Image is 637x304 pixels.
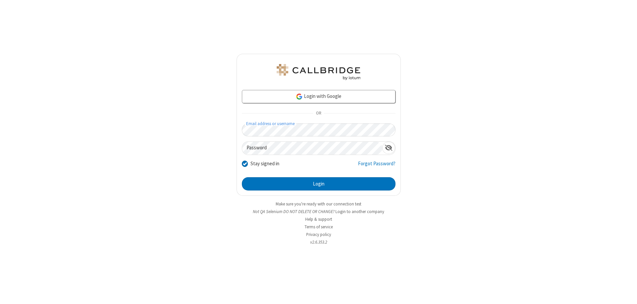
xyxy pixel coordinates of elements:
label: Stay signed in [250,160,279,168]
button: Login to another company [335,208,384,215]
span: OR [313,109,324,118]
img: QA Selenium DO NOT DELETE OR CHANGE [275,64,362,80]
a: Privacy policy [306,232,331,237]
li: v2.6.353.2 [237,239,401,245]
input: Email address or username [242,123,395,136]
button: Login [242,177,395,190]
a: Make sure you're ready with our connection test [276,201,361,207]
a: Terms of service [305,224,333,230]
a: Login with Google [242,90,395,103]
a: Forgot Password? [358,160,395,173]
img: google-icon.png [296,93,303,100]
li: Not QA Selenium DO NOT DELETE OR CHANGE? [237,208,401,215]
a: Help & support [305,216,332,222]
div: Show password [382,142,395,154]
input: Password [242,142,382,155]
